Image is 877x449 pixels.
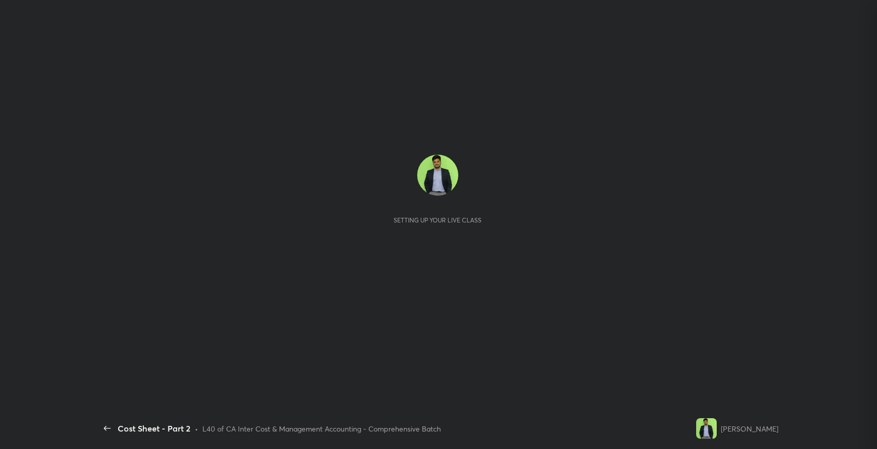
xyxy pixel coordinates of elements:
[721,423,778,434] div: [PERSON_NAME]
[195,423,198,434] div: •
[202,423,441,434] div: L40 of CA Inter Cost & Management Accounting - Comprehensive Batch
[118,422,191,435] div: Cost Sheet - Part 2
[417,155,458,196] img: fcc3dd17a7d24364a6f5f049f7d33ac3.jpg
[696,418,717,439] img: fcc3dd17a7d24364a6f5f049f7d33ac3.jpg
[394,216,481,224] div: Setting up your live class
